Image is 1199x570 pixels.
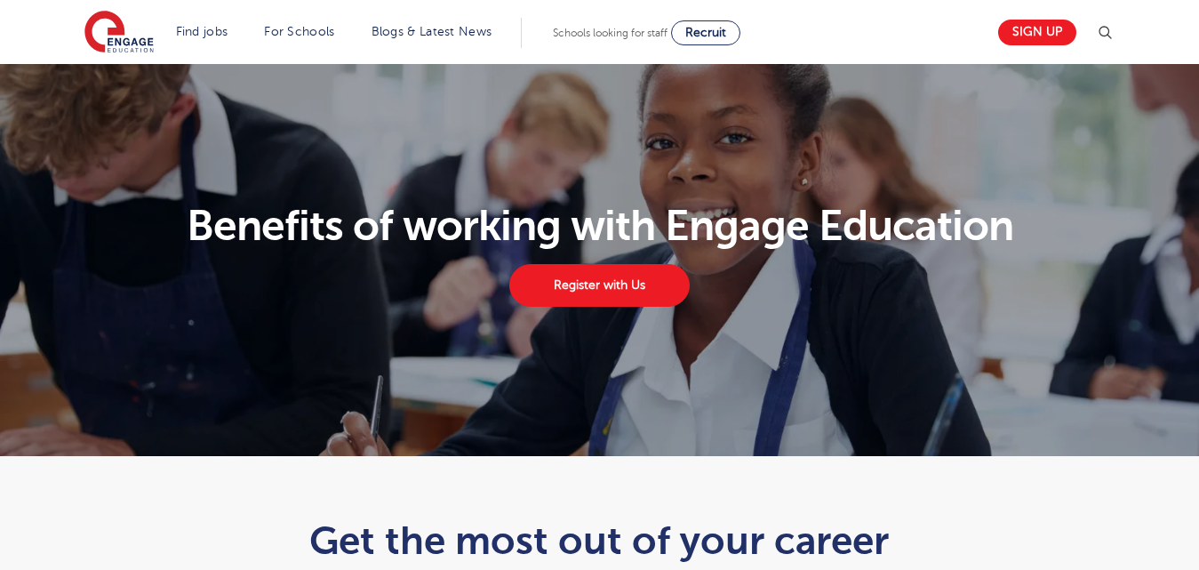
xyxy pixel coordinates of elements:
[553,27,667,39] span: Schools looking for staff
[685,26,726,39] span: Recruit
[176,25,228,38] a: Find jobs
[372,25,492,38] a: Blogs & Latest News
[998,20,1076,45] a: Sign up
[671,20,740,45] a: Recruit
[164,518,1035,563] h1: Get the most out of your career
[509,264,689,307] a: Register with Us
[84,11,154,55] img: Engage Education
[74,205,1125,247] h1: Benefits of working with Engage Education
[264,25,334,38] a: For Schools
